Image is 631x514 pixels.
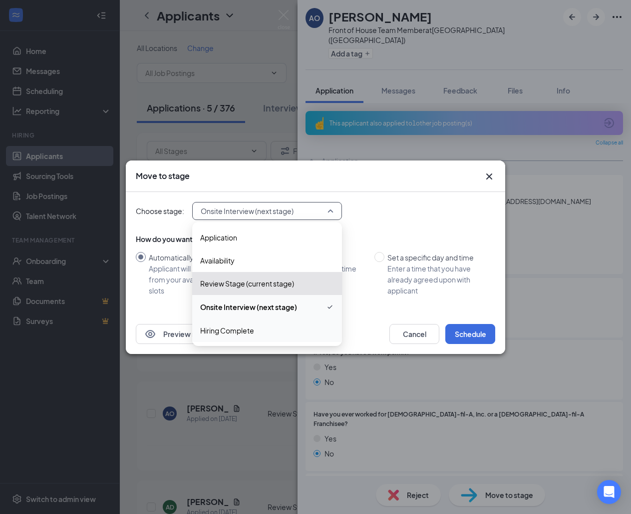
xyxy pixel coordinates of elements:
span: Onsite Interview (next stage) [201,203,294,218]
span: Application [200,232,237,243]
button: Cancel [389,324,439,344]
h3: Move to stage [136,170,190,181]
span: Hiring Complete [200,325,254,336]
div: Applicant will select from your available time slots [149,263,227,296]
div: Open Intercom Messenger [597,480,621,504]
span: Onsite Interview (next stage) [200,301,297,312]
svg: Eye [144,328,156,340]
div: Set a specific day and time [387,252,487,263]
button: Close [483,170,495,182]
span: Availability [200,255,235,266]
div: Enter a time that you have already agreed upon with applicant [387,263,487,296]
svg: Cross [483,170,495,182]
button: EyePreview notification [136,324,239,344]
div: How do you want to schedule time with the applicant? [136,234,495,244]
button: Schedule [445,324,495,344]
span: Review Stage (current stage) [200,278,294,289]
span: Choose stage: [136,205,184,216]
svg: Checkmark [326,301,334,313]
div: Automatically [149,252,227,263]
